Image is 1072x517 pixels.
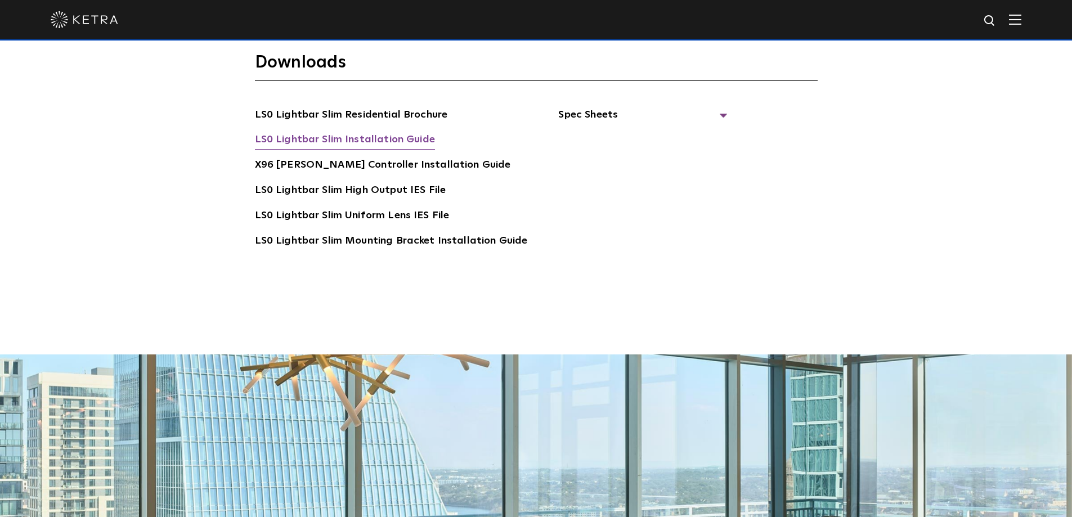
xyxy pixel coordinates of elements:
img: ketra-logo-2019-white [51,11,118,28]
a: LS0 Lightbar Slim Mounting Bracket Installation Guide [255,233,528,251]
a: LS0 Lightbar Slim Uniform Lens IES File [255,208,450,226]
h3: Downloads [255,52,818,81]
a: X96 [PERSON_NAME] Controller Installation Guide [255,157,511,175]
a: LS0 Lightbar Slim Installation Guide [255,132,435,150]
span: Spec Sheets [558,107,727,132]
img: Hamburger%20Nav.svg [1009,14,1021,25]
a: LS0 Lightbar Slim Residential Brochure [255,107,448,125]
img: search icon [983,14,997,28]
a: LS0 Lightbar Slim High Output IES File [255,182,446,200]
